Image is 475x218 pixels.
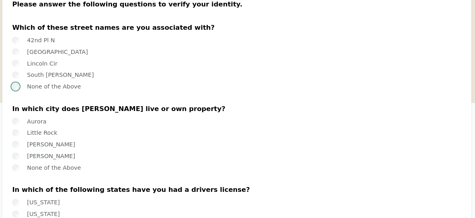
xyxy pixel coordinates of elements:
label: 42nd Pl N [34,42,61,48]
label: Aurora [34,121,53,127]
h3: In which of the following states have you had a drivers license? [19,186,456,195]
label: South [PERSON_NAME] [34,76,98,82]
label: Little Rock [34,132,63,138]
label: [US_STATE] [34,211,66,217]
label: [PERSON_NAME] [34,154,80,161]
label: None of the Above [34,166,86,172]
h3: In which city does [PERSON_NAME] live or own property? [19,107,456,117]
label: [GEOGRAPHIC_DATA] [34,53,93,60]
label: [PERSON_NAME] [34,143,80,150]
label: None of the Above [34,87,86,93]
label: Lincoln Cir [34,64,63,71]
strong: Please answer the following questions to verify your identity. [19,6,243,14]
label: [US_STATE] [34,199,66,206]
h3: Which of these street names are you associated with? [19,28,456,38]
